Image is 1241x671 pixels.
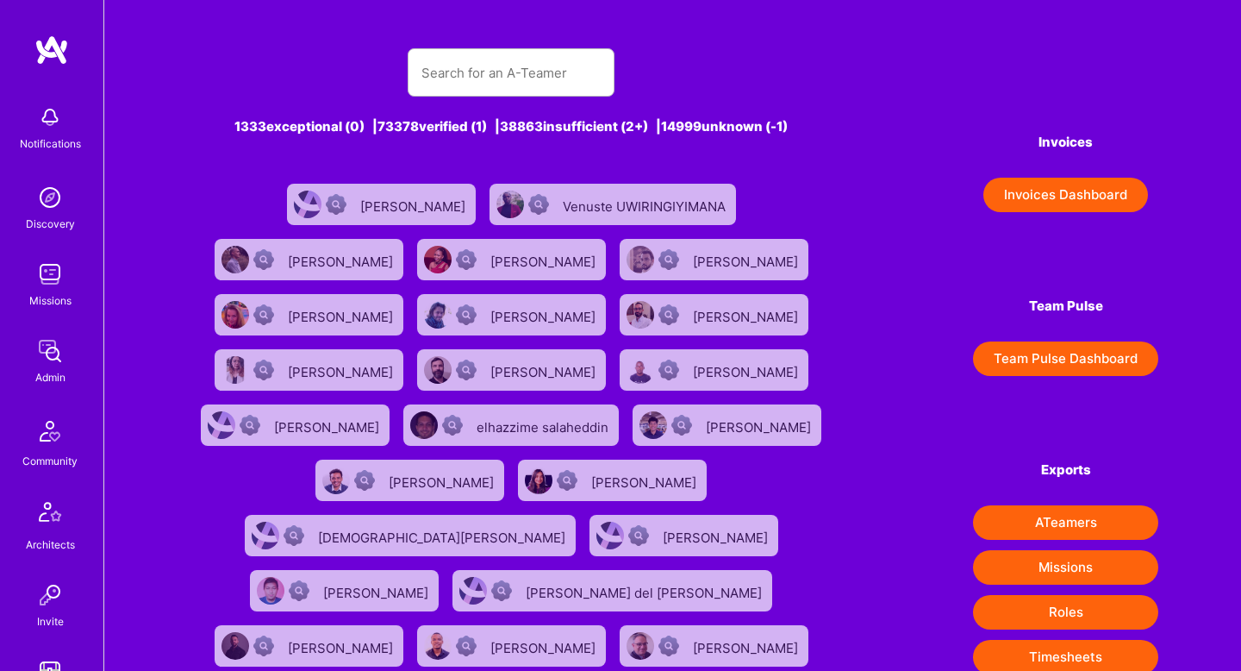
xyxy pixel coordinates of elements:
a: User AvatarNot Scrubbed[PERSON_NAME] [613,287,815,342]
div: [PERSON_NAME] [591,469,700,492]
div: [PERSON_NAME] [693,359,801,381]
a: User AvatarNot Scrubbed[PERSON_NAME] [194,398,396,453]
img: Not Scrubbed [658,249,679,270]
div: [PERSON_NAME] [706,414,814,436]
img: Not Scrubbed [354,470,375,491]
img: User Avatar [221,301,249,329]
div: Invite [37,612,64,630]
button: Missions [973,550,1158,585]
a: User AvatarNot Scrubbed[PERSON_NAME] [583,508,785,563]
img: Not Scrubbed [240,415,260,436]
a: User AvatarNot Scrubbed[PERSON_NAME] [613,232,815,287]
div: [PERSON_NAME] del [PERSON_NAME] [526,580,765,602]
img: User Avatar [627,301,654,329]
img: User Avatar [221,356,249,384]
img: discovery [33,180,67,215]
div: Discovery [26,215,75,233]
input: Search for an A-Teamer [421,51,601,95]
img: User Avatar [627,632,654,660]
img: User Avatar [252,522,279,549]
img: User Avatar [257,577,284,605]
a: User AvatarNot Scrubbed[DEMOGRAPHIC_DATA][PERSON_NAME] [238,508,583,563]
img: User Avatar [322,467,350,494]
div: [PERSON_NAME] [360,193,469,216]
div: 1333 exceptional (0) | 73378 verified (1) | 38863 insufficient (2+) | 14999 unknown (-1) [187,117,836,135]
a: User AvatarNot ScrubbedVenuste UWIRINGIYIMANA [483,177,743,232]
div: Admin [35,368,65,386]
img: Not Scrubbed [253,636,274,656]
a: User AvatarNot Scrubbed[PERSON_NAME] [208,232,410,287]
div: [PERSON_NAME] [288,304,396,326]
div: elhazzime salaheddin [477,414,612,436]
img: Not Scrubbed [658,304,679,325]
h4: Invoices [973,135,1158,150]
img: Not Scrubbed [326,194,346,215]
img: Not Scrubbed [456,360,477,380]
img: Invite [33,578,67,612]
a: User AvatarNot Scrubbedelhazzime salaheddin [396,398,626,453]
img: User Avatar [208,411,235,439]
img: User Avatar [410,411,438,439]
a: User AvatarNot Scrubbed[PERSON_NAME] [626,398,828,453]
div: [PERSON_NAME] [288,248,396,271]
div: [PERSON_NAME] [693,248,801,271]
img: Not Scrubbed [628,525,649,546]
div: Community [22,452,78,470]
div: [PERSON_NAME] [288,635,396,657]
img: Not Scrubbed [658,636,679,656]
img: Not Scrubbed [456,636,477,656]
img: logo [34,34,69,66]
a: User AvatarNot Scrubbed[PERSON_NAME] [309,453,511,508]
a: User AvatarNot Scrubbed[PERSON_NAME] [410,232,613,287]
img: User Avatar [424,632,452,660]
div: [PERSON_NAME] [323,580,432,602]
a: User AvatarNot Scrubbed[PERSON_NAME] [613,342,815,398]
img: User Avatar [525,467,552,494]
div: [PERSON_NAME] [389,469,497,492]
div: [PERSON_NAME] [274,414,383,436]
img: Not Scrubbed [456,249,477,270]
img: teamwork [33,257,67,292]
img: User Avatar [424,356,452,384]
a: User AvatarNot Scrubbed[PERSON_NAME] [243,563,446,618]
div: [PERSON_NAME] [490,635,599,657]
button: Invoices Dashboard [983,178,1148,212]
img: User Avatar [221,632,249,660]
div: [PERSON_NAME] [663,524,771,547]
a: User AvatarNot Scrubbed[PERSON_NAME] [208,287,410,342]
a: User AvatarNot Scrubbed[PERSON_NAME] del [PERSON_NAME] [446,563,779,618]
img: Not Scrubbed [671,415,692,436]
img: User Avatar [424,246,452,273]
img: Not Scrubbed [658,360,679,380]
img: User Avatar [424,301,452,329]
img: User Avatar [294,191,321,218]
div: Notifications [20,135,81,153]
img: Not Scrubbed [253,304,274,325]
img: Not Scrubbed [284,525,304,546]
img: User Avatar [627,356,654,384]
a: User AvatarNot Scrubbed[PERSON_NAME] [511,453,714,508]
button: Roles [973,595,1158,630]
button: ATeamers [973,505,1158,540]
a: User AvatarNot Scrubbed[PERSON_NAME] [208,342,410,398]
img: Not Scrubbed [456,304,477,325]
div: Missions [29,292,72,310]
div: Venuste UWIRINGIYIMANA [563,193,729,216]
div: Architects [26,536,75,554]
button: Team Pulse Dashboard [973,342,1158,376]
img: Not Scrubbed [491,580,512,601]
a: User AvatarNot Scrubbed[PERSON_NAME] [280,177,483,232]
div: [DEMOGRAPHIC_DATA][PERSON_NAME] [318,524,569,547]
img: User Avatar [459,577,487,605]
img: Community [29,411,71,452]
img: User Avatar [221,246,249,273]
img: User Avatar [639,411,667,439]
img: admin teamwork [33,334,67,368]
div: [PERSON_NAME] [693,304,801,326]
img: Not Scrubbed [557,470,577,491]
img: Not Scrubbed [528,194,549,215]
div: [PERSON_NAME] [288,359,396,381]
img: User Avatar [496,191,524,218]
a: User AvatarNot Scrubbed[PERSON_NAME] [410,342,613,398]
